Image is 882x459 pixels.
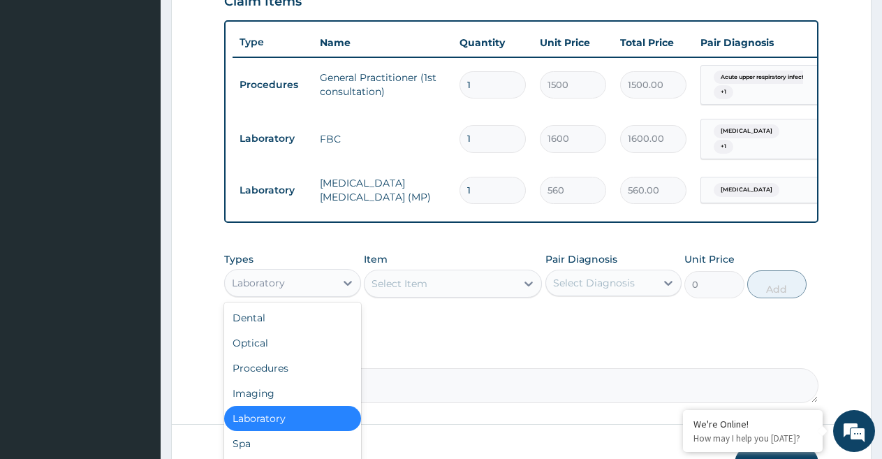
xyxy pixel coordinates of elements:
label: Unit Price [684,252,735,266]
div: Minimize live chat window [229,7,263,41]
td: FBC [313,125,453,153]
div: Laboratory [232,276,285,290]
div: Chat with us now [73,78,235,96]
th: Pair Diagnosis [693,29,847,57]
button: Add [747,270,807,298]
th: Name [313,29,453,57]
span: Acute upper respiratory infect... [714,71,815,85]
th: Type [233,29,313,55]
th: Total Price [613,29,693,57]
div: Procedures [224,356,361,381]
div: Select Diagnosis [553,276,635,290]
div: Optical [224,330,361,356]
span: [MEDICAL_DATA] [714,183,779,197]
div: Imaging [224,381,361,406]
span: [MEDICAL_DATA] [714,124,779,138]
label: Types [224,254,253,265]
td: [MEDICAL_DATA] [MEDICAL_DATA] (MP) [313,169,453,211]
span: + 1 [714,140,733,154]
div: We're Online! [693,418,812,430]
div: Dental [224,305,361,330]
span: + 1 [714,85,733,99]
td: General Practitioner (1st consultation) [313,64,453,105]
div: Laboratory [224,406,361,431]
td: Laboratory [233,177,313,203]
td: Procedures [233,72,313,98]
textarea: Type your message and hit 'Enter' [7,308,266,357]
p: How may I help you today? [693,432,812,444]
th: Quantity [453,29,533,57]
label: Comment [224,349,818,360]
label: Item [364,252,388,266]
td: Laboratory [233,126,313,152]
label: Pair Diagnosis [545,252,617,266]
div: Spa [224,431,361,456]
div: Select Item [372,277,427,291]
img: d_794563401_company_1708531726252_794563401 [26,70,57,105]
th: Unit Price [533,29,613,57]
span: We're online! [81,139,193,280]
